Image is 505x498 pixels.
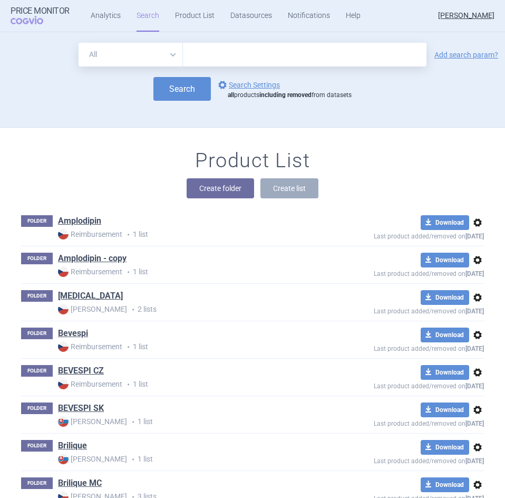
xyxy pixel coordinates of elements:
img: CZ [58,229,69,240]
strong: [DATE] [465,457,484,465]
strong: Reimbursement [58,229,122,240]
i: • [127,304,138,315]
strong: [DATE] [465,233,484,240]
button: Download [421,290,469,305]
strong: [DATE] [465,308,484,315]
img: CZ [58,379,69,389]
h1: Arimidex [58,290,123,304]
strong: Reimbursement [58,266,122,277]
a: Price MonitorCOGVIO [11,6,70,25]
p: FOLDER [21,365,53,377]
img: CZ [58,266,69,277]
button: Download [421,328,469,342]
p: Last product added/removed on [345,230,484,240]
span: COGVIO [11,16,58,24]
button: Download [421,365,469,380]
strong: [PERSON_NAME] [58,416,127,427]
a: [MEDICAL_DATA] [58,290,123,302]
p: FOLDER [21,215,53,227]
p: Last product added/removed on [345,380,484,390]
strong: [PERSON_NAME] [58,454,127,464]
p: FOLDER [21,477,53,489]
a: Brilique MC [58,477,102,489]
h1: Amplodipin [58,215,101,229]
h1: BEVESPI CZ [58,365,104,379]
p: FOLDER [21,328,53,339]
a: BEVESPI SK [58,403,104,414]
p: 2 lists [58,304,345,315]
a: Add search param? [434,51,498,59]
h1: Brilique [58,440,87,454]
img: CZ [58,341,69,352]
img: SK [58,416,69,427]
a: Search Settings [216,79,280,91]
h1: BEVESPI SK [58,403,104,416]
p: 1 list [58,341,345,352]
button: Download [421,403,469,417]
a: Amplodipin - copy [58,253,127,264]
strong: including removed [259,91,312,99]
p: 1 list [58,266,345,277]
a: Amplodipin [58,215,101,227]
i: • [122,342,133,352]
p: FOLDER [21,440,53,452]
p: FOLDER [21,403,53,414]
a: Brilique [58,440,87,452]
i: • [122,229,133,240]
a: BEVESPI CZ [58,365,104,377]
p: Last product added/removed on [345,455,484,465]
p: 1 list [58,379,345,390]
strong: Reimbursement [58,379,122,389]
button: Download [421,440,469,455]
strong: [DATE] [465,382,484,390]
p: Last product added/removed on [345,417,484,427]
button: Create folder [187,178,254,198]
h1: Amplodipin - copy [58,253,127,266]
strong: [DATE] [465,345,484,352]
h1: Bevespi [58,328,88,341]
strong: Reimbursement [58,341,122,352]
strong: [DATE] [465,270,484,277]
p: Last product added/removed on [345,342,484,352]
strong: [DATE] [465,420,484,427]
button: Download [421,253,469,267]
p: Last product added/removed on [345,267,484,277]
p: 1 list [58,416,345,427]
h1: Brilique MC [58,477,102,491]
p: Last product added/removed on [345,305,484,315]
p: 1 list [58,229,345,240]
i: • [127,417,138,427]
i: • [122,267,133,277]
p: FOLDER [21,290,53,302]
button: Search [153,77,211,101]
p: FOLDER [21,253,53,264]
img: CZ [58,304,69,314]
i: • [127,454,138,465]
p: 1 list [58,454,345,465]
strong: [PERSON_NAME] [58,304,127,314]
img: SK [58,454,69,464]
a: Bevespi [58,328,88,339]
div: products from datasets [228,91,352,100]
strong: Price Monitor [11,6,70,16]
i: • [122,379,133,390]
strong: all [228,91,234,99]
button: Download [421,477,469,492]
h1: Product List [195,149,310,173]
button: Create list [260,178,318,198]
button: Download [421,215,469,230]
